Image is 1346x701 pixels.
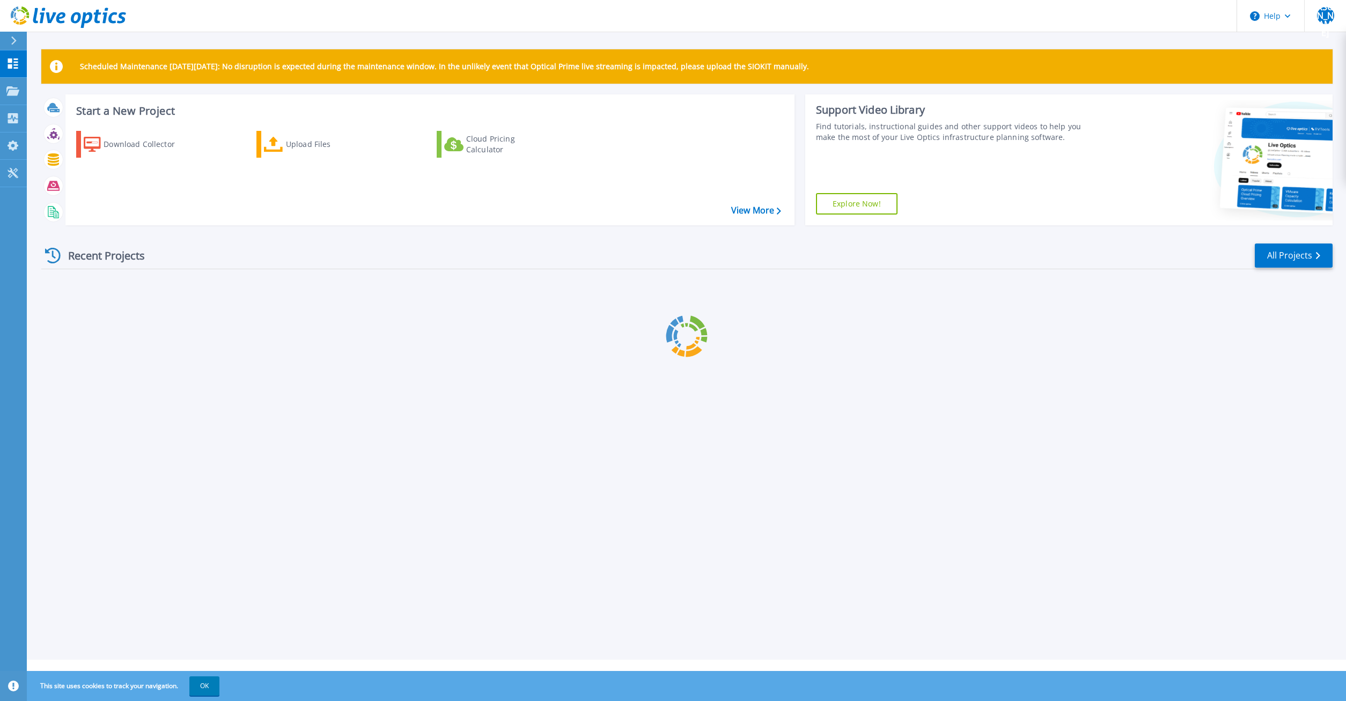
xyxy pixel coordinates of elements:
a: Explore Now! [816,193,898,215]
p: Scheduled Maintenance [DATE][DATE]: No disruption is expected during the maintenance window. In t... [80,62,809,71]
h3: Start a New Project [76,105,781,117]
div: Cloud Pricing Calculator [466,134,552,155]
div: Upload Files [286,134,372,155]
div: Download Collector [104,134,189,155]
div: Recent Projects [41,242,159,269]
a: All Projects [1255,243,1333,268]
span: This site uses cookies to track your navigation. [30,676,219,696]
div: Find tutorials, instructional guides and other support videos to help you make the most of your L... [816,121,1088,143]
a: Download Collector [76,131,196,158]
a: Cloud Pricing Calculator [437,131,556,158]
button: OK [189,676,219,696]
a: Upload Files [256,131,376,158]
div: Support Video Library [816,103,1088,117]
a: View More [731,205,781,216]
